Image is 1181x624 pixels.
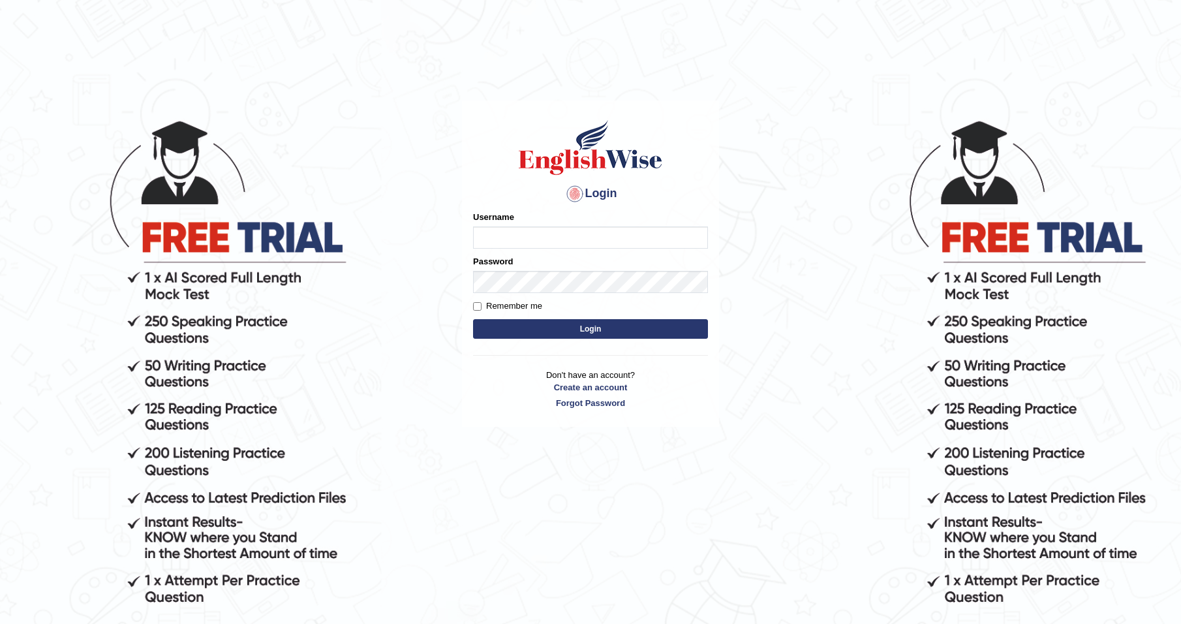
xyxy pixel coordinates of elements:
[473,300,542,313] label: Remember me
[473,319,708,339] button: Login
[473,183,708,204] h4: Login
[473,255,513,268] label: Password
[473,302,482,311] input: Remember me
[473,369,708,409] p: Don't have an account?
[473,397,708,409] a: Forgot Password
[516,118,665,177] img: Logo of English Wise sign in for intelligent practice with AI
[473,211,514,223] label: Username
[473,381,708,394] a: Create an account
